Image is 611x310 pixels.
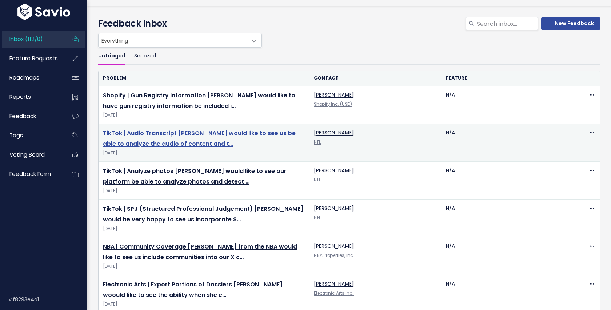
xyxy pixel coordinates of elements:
td: N/A [442,86,574,124]
a: TikTok | Analyze photos [PERSON_NAME] would like to see our platform be able to analyze photos an... [103,167,287,186]
a: Shopify Inc. (USD) [314,101,352,107]
a: Electronic Arts Inc. [314,290,354,296]
span: Voting Board [9,151,45,158]
a: New Feedback [541,17,600,30]
span: [DATE] [103,187,305,195]
td: N/A [442,237,574,275]
a: [PERSON_NAME] [314,129,354,136]
a: NBA Properties, Inc. [314,253,354,258]
span: Everything [98,33,262,48]
a: [PERSON_NAME] [314,242,354,250]
a: NFL [314,177,321,183]
a: Feedback form [2,166,60,182]
a: NFL [314,139,321,145]
input: Search inbox... [476,17,538,30]
a: TikTok | Audio Transcript [PERSON_NAME] would like to see us be able to analyze the audio of cont... [103,129,296,148]
span: Feedback form [9,170,51,178]
th: Feature [442,71,574,86]
th: Contact [310,71,442,86]
span: Everything [99,33,247,47]
th: Problem [99,71,310,86]
a: [PERSON_NAME] [314,167,354,174]
span: [DATE] [103,149,305,157]
a: Feedback [2,108,60,125]
a: Electronic Arts | Export Portions of Dossiers [PERSON_NAME] woould like to see the ability when s... [103,280,283,299]
span: Feature Requests [9,55,58,62]
span: [DATE] [103,112,305,119]
a: Voting Board [2,146,60,163]
a: Feature Requests [2,50,60,67]
span: [DATE] [103,263,305,270]
a: NFL [314,215,321,221]
a: [PERSON_NAME] [314,205,354,212]
ul: Filter feature requests [98,48,600,65]
span: [DATE] [103,301,305,308]
a: Tags [2,127,60,144]
img: logo-white.9d6f32f41409.svg [16,4,72,20]
a: Inbox (112/0) [2,31,60,48]
td: N/A [442,162,574,200]
td: N/A [442,200,574,237]
span: Feedback [9,112,36,120]
a: [PERSON_NAME] [314,280,354,287]
span: Reports [9,93,31,101]
a: Untriaged [98,48,125,65]
td: N/A [442,124,574,162]
a: Shopify | Gun Registry Information [PERSON_NAME] would like to have gun registry information be i... [103,91,295,110]
a: Reports [2,89,60,105]
div: v.f8293e4a1 [9,290,87,309]
h4: Feedback Inbox [98,17,600,30]
a: NBA | Community Coverage [PERSON_NAME] from the NBA would like to see us include communities into... [103,242,297,261]
a: Roadmaps [2,69,60,86]
span: Tags [9,132,23,139]
a: TikTok | SPJ (Structured Professional Judgement) [PERSON_NAME] would be very happy to see us inco... [103,205,303,224]
span: [DATE] [103,225,305,233]
a: Snoozed [134,48,156,65]
a: [PERSON_NAME] [314,91,354,98]
span: Inbox (112/0) [9,35,43,43]
span: Roadmaps [9,74,39,81]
